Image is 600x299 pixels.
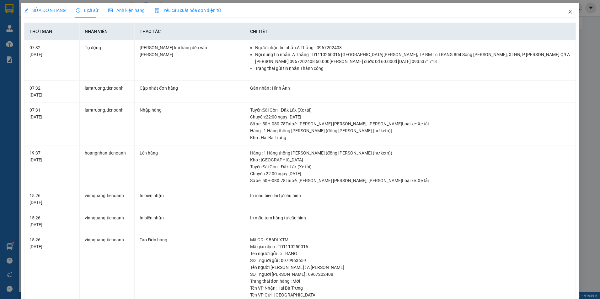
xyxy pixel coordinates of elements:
span: Yêu cầu xuất hóa đơn điện tử [155,8,221,13]
button: Close [561,3,579,21]
div: 19:37 [DATE] [29,149,74,163]
div: Trạng thái đơn hàng : Mới [250,278,571,285]
div: In biên nhận [140,214,239,221]
span: clock-circle [76,8,80,13]
td: hoangnhan.tienoanh [80,145,135,188]
td: vinhquang.tienoanh [80,188,135,210]
div: Mã giao dịch : TD1110250016 [250,243,571,250]
span: Lịch sử [76,8,98,13]
span: Ảnh kiện hàng [108,8,145,13]
div: In mẫu biên lai tự cấu hình [250,192,571,199]
div: 07:32 [DATE] [29,85,74,98]
li: Nội dung tin nhắn: A Thắng TD1110250016 [GEOGRAPHIC_DATA][PERSON_NAME], TP BMT c TRANG 804 Song [... [255,51,571,65]
li: Người nhận tin nhắn: A Thắng - 0967202408 [255,44,571,51]
td: lamtruong.tienoanh [80,81,135,103]
div: 07:32 [DATE] [29,44,74,58]
th: Thời gian [24,23,80,40]
div: SĐT người gửi : 0979963659 [250,257,571,264]
div: Nhập hàng [140,107,239,113]
div: Tuyến : Sài Gòn - Đăk Lăk (Xe tải) Chuyến: 22:00 ngày [DATE] Số xe: 50H-080.78 Tài xế: [PERSON_NA... [250,163,571,184]
div: Mã GD : 9B6DLXTM [250,236,571,243]
div: 07:31 [DATE] [29,107,74,120]
div: In mẫu tem hàng tự cấu hình [250,214,571,221]
div: Tên người [PERSON_NAME] : A [PERSON_NAME] [250,264,571,271]
th: Chi tiết [245,23,576,40]
th: Nhân viên [80,23,135,40]
div: Tên người gửi : c TRANG [250,250,571,257]
div: Kho : [GEOGRAPHIC_DATA] [250,156,571,163]
div: Tạo Đơn hàng [140,236,239,243]
div: Tên VP Gửi : [GEOGRAPHIC_DATA] [250,291,571,298]
span: edit [24,8,29,13]
span: SỬA ĐƠN HÀNG [24,8,66,13]
div: 15:26 [DATE] [29,192,74,206]
div: Gán nhãn : Hình Ảnh [250,85,571,92]
div: Hàng : 1 Hàng thông [PERSON_NAME] (đông [PERSON_NAME] (hư kctn)) [250,127,571,134]
td: Tự động [80,40,135,81]
td: vinhquang.tienoanh [80,210,135,233]
div: Hàng : 1 Hàng thông [PERSON_NAME] (đông [PERSON_NAME] (hư kctn)) [250,149,571,156]
div: Cập nhật đơn hàng [140,85,239,92]
img: icon [155,8,160,13]
div: Kho : Hai Bà Trưng [250,134,571,141]
div: In biên nhận [140,192,239,199]
div: 15:26 [DATE] [29,214,74,228]
div: SĐT người [PERSON_NAME] : 0967202408 [250,271,571,278]
th: Thao tác [135,23,245,40]
div: Lên hàng [140,149,239,156]
div: 15:26 [DATE] [29,236,74,250]
div: [PERSON_NAME] khi hàng đến văn [PERSON_NAME] [140,44,239,58]
li: Trạng thái gửi tin nhắn: Thành công [255,65,571,72]
span: close [568,9,573,14]
div: Tên VP Nhận: Hai Bà Trưng [250,285,571,291]
div: Tuyến : Sài Gòn - Đăk Lăk (Xe tải) Chuyến: 22:00 ngày [DATE] Số xe: 50H-080.78 Tài xế: [PERSON_NA... [250,107,571,127]
td: lamtruong.tienoanh [80,102,135,145]
span: picture [108,8,113,13]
